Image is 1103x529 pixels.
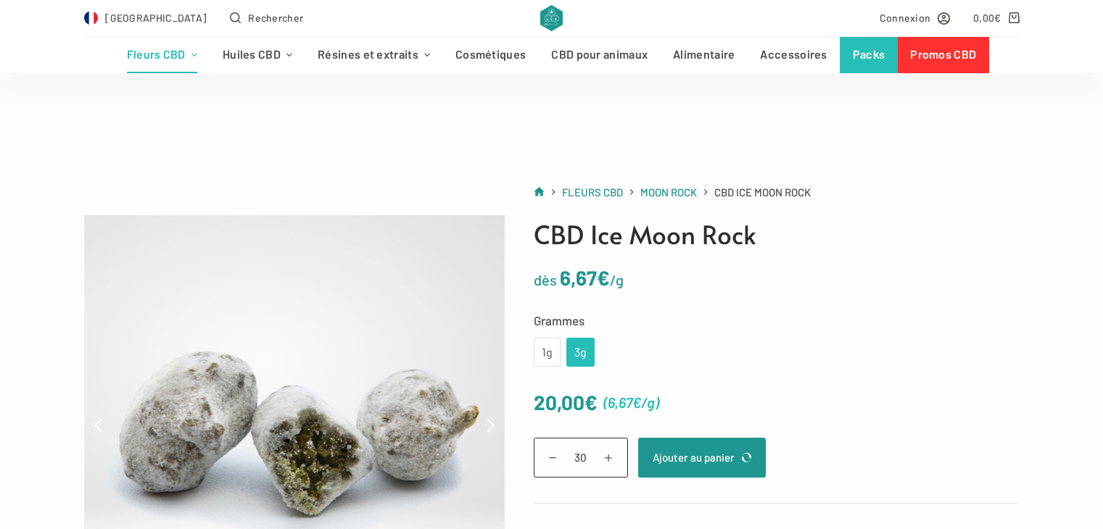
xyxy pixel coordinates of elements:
[114,37,989,73] nav: Menu d’en-tête
[641,393,655,411] span: /g
[560,265,610,290] bdi: 6,67
[230,9,303,26] button: Ouvrir le formulaire de recherche
[539,37,661,73] a: CBD pour animaux
[880,9,931,26] span: Connexion
[661,37,748,73] a: Alimentaire
[608,393,641,411] bdi: 6,67
[994,12,1001,24] span: €
[534,215,1020,254] h1: CBD Ice Moon Rock
[640,186,697,199] span: Moon Rock
[714,183,811,201] span: CBD Ice Moon Rock
[584,390,598,415] span: €
[540,5,563,31] img: CBD Alchemy
[973,9,1019,26] a: Panier d’achat
[632,393,641,411] span: €
[640,183,697,201] a: Moon Rock
[84,11,99,25] img: FR Flag
[562,186,623,199] span: Fleurs CBD
[443,37,539,73] a: Cosmétiques
[248,9,303,26] span: Rechercher
[575,343,586,362] div: 3g
[210,37,305,73] a: Huiles CBD
[534,310,1020,330] label: Grammes
[105,9,207,26] span: [GEOGRAPHIC_DATA]
[114,37,210,73] a: Fleurs CBD
[840,37,898,73] a: Packs
[542,343,552,362] div: 1g
[880,9,951,26] a: Connexion
[973,12,1001,24] bdi: 0,00
[562,183,623,201] a: Fleurs CBD
[597,265,610,290] span: €
[305,37,443,73] a: Résines et extraits
[603,391,659,415] span: ( )
[610,271,624,288] span: /g
[638,438,766,478] button: Ajouter au panier
[534,390,598,415] bdi: 20,00
[898,37,989,73] a: Promos CBD
[84,9,207,26] a: Select Country
[748,37,840,73] a: Accessoires
[534,271,557,288] span: dès
[534,438,628,478] input: Quantité de produits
